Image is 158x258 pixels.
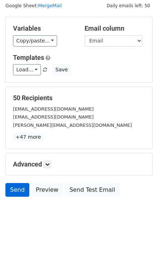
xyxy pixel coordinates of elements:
[13,54,44,61] a: Templates
[13,25,74,32] h5: Variables
[13,64,41,75] a: Load...
[52,64,71,75] button: Save
[38,3,62,8] a: MergeMail
[13,133,43,142] a: +47 more
[13,94,145,102] h5: 50 Recipients
[65,183,120,197] a: Send Test Email
[122,223,158,258] iframe: Chat Widget
[13,160,145,168] h5: Advanced
[104,2,153,10] span: Daily emails left: 50
[13,114,94,120] small: [EMAIL_ADDRESS][DOMAIN_NAME]
[13,35,57,46] a: Copy/paste...
[5,183,29,197] a: Send
[104,3,153,8] a: Daily emails left: 50
[85,25,145,32] h5: Email column
[31,183,63,197] a: Preview
[13,123,132,128] small: [PERSON_NAME][EMAIL_ADDRESS][DOMAIN_NAME]
[13,106,94,112] small: [EMAIL_ADDRESS][DOMAIN_NAME]
[5,3,62,8] small: Google Sheet:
